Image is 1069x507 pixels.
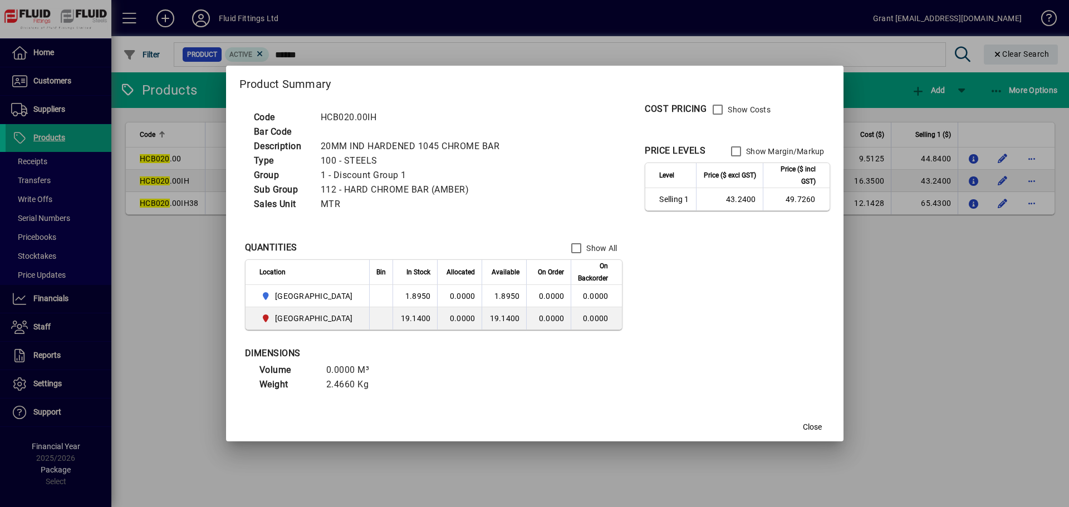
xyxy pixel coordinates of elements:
td: 20MM IND HARDENED 1045 CHROME BAR [315,139,513,154]
td: Type [248,154,315,168]
span: Price ($ excl GST) [704,169,756,181]
td: 49.7260 [763,188,830,210]
td: 2.4660 Kg [321,377,388,392]
td: 100 - STEELS [315,154,513,168]
td: Sales Unit [248,197,315,211]
span: Bin [376,266,386,278]
td: 1.8950 [482,285,526,307]
div: COST PRICING [645,102,707,116]
label: Show Costs [725,104,771,115]
td: Sub Group [248,183,315,197]
td: 43.2400 [696,188,763,210]
span: Level [659,169,674,181]
td: Code [248,110,315,125]
span: AUCKLAND [259,289,357,303]
td: 19.1400 [393,307,437,329]
td: 0.0000 [437,307,482,329]
span: [GEOGRAPHIC_DATA] [275,291,352,302]
span: [GEOGRAPHIC_DATA] [275,313,352,324]
td: 19.1400 [482,307,526,329]
td: Group [248,168,315,183]
span: Location [259,266,286,278]
td: 0.0000 [437,285,482,307]
span: In Stock [406,266,430,278]
span: CHRISTCHURCH [259,312,357,325]
span: 0.0000 [539,314,565,323]
button: Close [795,417,830,437]
td: HCB020.00IH [315,110,513,125]
td: Weight [254,377,321,392]
h2: Product Summary [226,66,844,98]
label: Show Margin/Markup [744,146,825,157]
span: On Backorder [578,260,608,284]
td: 0.0000 [571,307,622,329]
span: Selling 1 [659,194,689,205]
span: Allocated [447,266,475,278]
td: 112 - HARD CHROME BAR (AMBER) [315,183,513,197]
span: Available [492,266,519,278]
td: Bar Code [248,125,315,139]
span: Close [803,421,822,433]
td: 0.0000 [571,285,622,307]
td: 1.8950 [393,285,437,307]
div: DIMENSIONS [245,347,523,360]
td: 0.0000 M³ [321,363,388,377]
td: 1 - Discount Group 1 [315,168,513,183]
td: Description [248,139,315,154]
td: MTR [315,197,513,211]
span: Price ($ incl GST) [770,163,816,188]
div: QUANTITIES [245,241,297,254]
span: 0.0000 [539,292,565,301]
div: PRICE LEVELS [645,144,705,157]
td: Volume [254,363,321,377]
span: On Order [538,266,564,278]
label: Show All [584,243,617,254]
